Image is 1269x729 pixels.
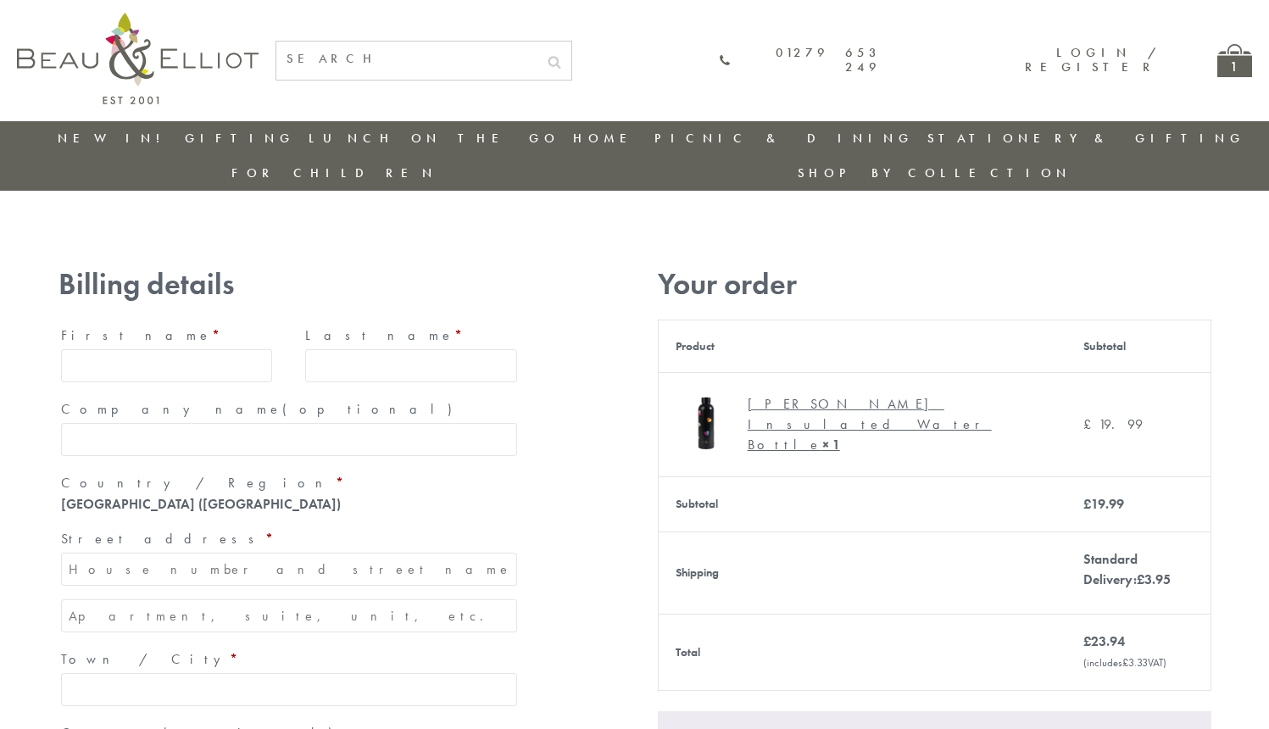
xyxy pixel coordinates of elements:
small: (includes VAT) [1083,655,1166,670]
label: Street address [61,526,517,553]
img: Emily Heart insulated Water Bottle [676,390,739,454]
th: Total [658,614,1066,690]
a: Gifting [185,130,295,147]
a: New in! [58,130,171,147]
span: (optional) [282,400,462,418]
a: 1 [1217,44,1252,77]
bdi: 23.94 [1083,632,1125,650]
th: Subtotal [658,476,1066,531]
a: Login / Register [1025,44,1158,75]
span: £ [1083,415,1099,433]
strong: × 1 [822,436,840,454]
a: Home [573,130,641,147]
th: Shipping [658,531,1066,614]
label: First name [61,322,273,349]
h3: Billing details [58,267,520,302]
a: Shop by collection [798,164,1071,181]
bdi: 19.99 [1083,415,1143,433]
span: £ [1083,632,1091,650]
input: SEARCH [276,42,537,76]
span: £ [1122,655,1128,670]
a: Emily Heart insulated Water Bottle [PERSON_NAME] Insulated Water Bottle× 1 [676,390,1049,459]
span: £ [1137,570,1144,588]
span: £ [1083,495,1091,513]
strong: [GEOGRAPHIC_DATA] ([GEOGRAPHIC_DATA]) [61,495,341,513]
bdi: 3.95 [1137,570,1171,588]
input: House number and street name [61,553,517,586]
a: For Children [231,164,437,181]
label: Last name [305,322,517,349]
a: Stationery & Gifting [927,130,1245,147]
label: Company name [61,396,517,423]
input: Apartment, suite, unit, etc. (optional) [61,599,517,632]
label: Standard Delivery: [1083,550,1171,588]
a: Picnic & Dining [654,130,914,147]
img: logo [17,13,259,104]
span: 3.33 [1122,655,1148,670]
th: Subtotal [1066,320,1211,372]
a: 01279 653 249 [719,46,882,75]
th: Product [658,320,1066,372]
label: Town / City [61,646,517,673]
label: Country / Region [61,470,517,497]
a: Lunch On The Go [309,130,559,147]
div: [PERSON_NAME] Insulated Water Bottle [748,394,1037,455]
h3: Your order [658,267,1211,302]
bdi: 19.99 [1083,495,1124,513]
